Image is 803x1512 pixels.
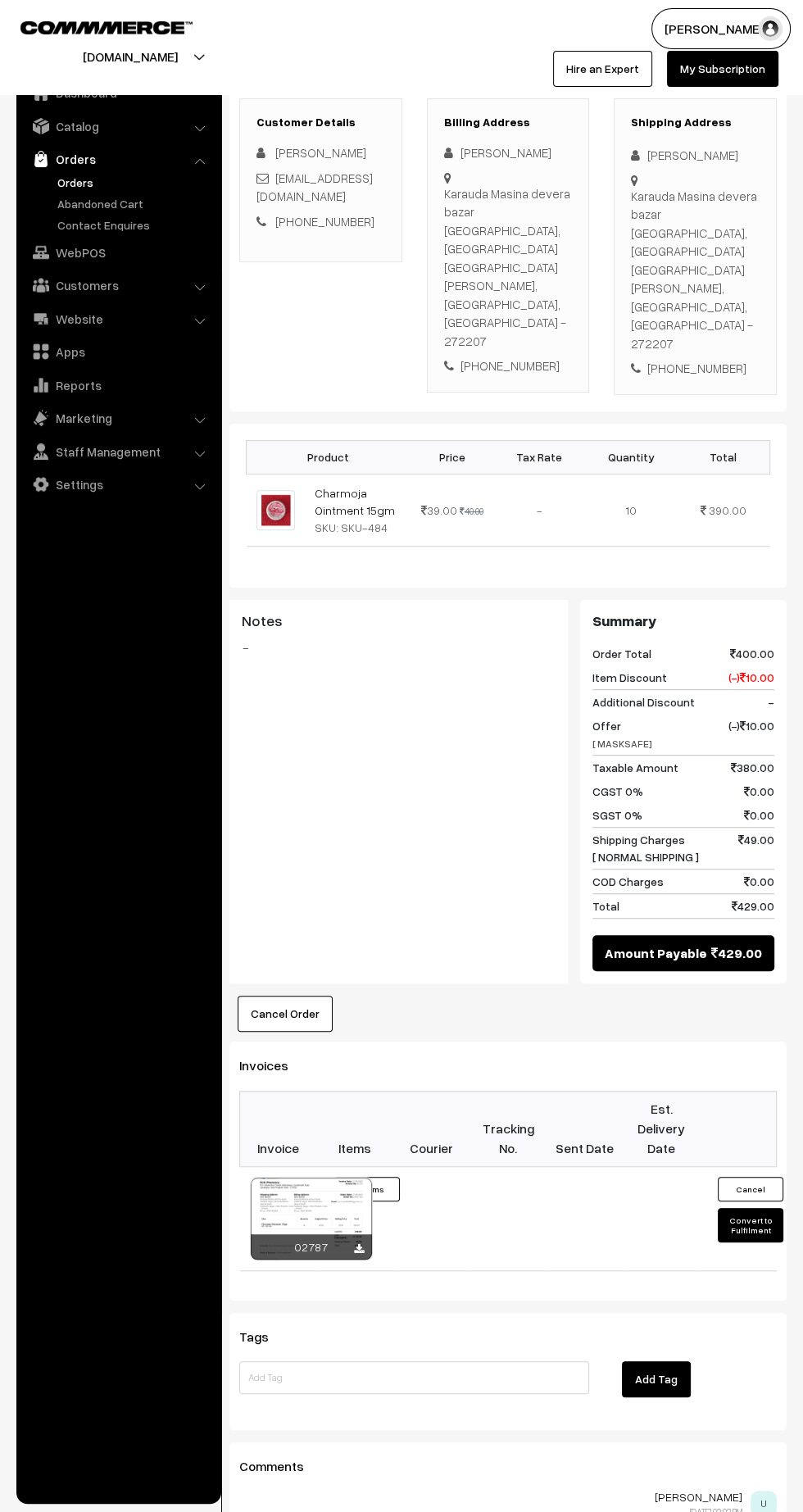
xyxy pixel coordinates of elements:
[459,506,483,516] strike: 40.00
[256,170,373,204] a: [EMAIL_ADDRESS][DOMAIN_NAME]
[256,116,385,129] h3: Customer Details
[251,1234,372,1260] div: 02787
[709,503,746,517] span: 390.00
[493,440,585,474] th: Tax Rate
[238,996,333,1032] button: Cancel Order
[315,519,401,536] div: SKU: SKU-484
[585,440,677,474] th: Quantity
[275,145,366,160] span: [PERSON_NAME]
[711,943,762,963] span: 429.00
[25,36,235,77] button: [DOMAIN_NAME]
[393,1091,470,1166] th: Courier
[444,143,573,162] div: [PERSON_NAME]
[553,51,652,87] a: Hire an Expert
[731,759,774,776] span: 380.00
[493,474,585,546] td: -
[247,440,411,474] th: Product
[732,897,774,915] span: 429.00
[239,1491,742,1504] p: [PERSON_NAME]
[651,8,791,49] button: [PERSON_NAME]
[592,645,651,662] span: Order Total
[240,1091,317,1166] th: Invoice
[444,184,573,351] div: Karauda Masina devera bazar [GEOGRAPHIC_DATA], [GEOGRAPHIC_DATA] [GEOGRAPHIC_DATA] [PERSON_NAME],...
[625,503,637,517] span: 10
[20,437,215,466] a: Staff Management
[239,1057,308,1074] span: Invoices
[605,943,707,963] span: Amount Payable
[631,116,760,129] h3: Shipping Address
[592,693,695,711] span: Additional Discount
[20,238,215,267] a: WebPOS
[744,873,774,890] span: 0.00
[744,783,774,800] span: 0.00
[730,645,774,662] span: 400.00
[592,717,652,751] span: Offer
[592,669,667,686] span: Item Discount
[592,783,643,800] span: CGST 0%
[547,1091,624,1166] th: Sent Date
[53,216,215,234] a: Contact Enquires
[444,116,573,129] h3: Billing Address
[592,759,678,776] span: Taxable Amount
[677,440,769,474] th: Total
[256,490,295,530] img: CHARMOJA.jpg
[592,612,774,630] h3: Summary
[20,16,164,36] a: COMMMERCE
[728,669,774,686] span: (-) 10.00
[53,174,215,191] a: Orders
[53,195,215,212] a: Abandoned Cart
[623,1091,700,1166] th: Est. Delivery Date
[592,897,619,915] span: Total
[738,831,774,865] span: 49.00
[20,144,215,174] a: Orders
[631,146,760,165] div: [PERSON_NAME]
[718,1177,783,1201] button: Cancel
[242,638,556,657] blockquote: -
[592,806,642,824] span: SGST 0%
[592,873,664,890] span: COD Charges
[239,1458,324,1474] span: Comments
[728,717,774,751] span: (-) 10.00
[239,1361,589,1394] input: Add Tag
[20,304,215,334] a: Website
[444,356,573,375] div: [PHONE_NUMBER]
[667,51,778,87] a: My Subscription
[20,21,193,34] img: COMMMERCE
[20,270,215,300] a: Customers
[315,486,395,517] a: Charmoja Ointment 15gm
[20,111,215,141] a: Catalog
[242,612,556,630] h3: Notes
[592,738,652,750] span: [ MASKSAFE]
[20,370,215,400] a: Reports
[622,1361,691,1397] button: Add Tag
[316,1091,393,1166] th: Items
[631,359,760,378] div: [PHONE_NUMBER]
[718,1208,783,1242] button: Convert to Fulfilment
[420,503,456,517] span: 39.00
[20,337,215,366] a: Apps
[768,693,774,711] span: -
[20,470,215,499] a: Settings
[20,403,215,433] a: Marketing
[411,440,493,474] th: Price
[275,214,374,229] a: [PHONE_NUMBER]
[744,806,774,824] span: 0.00
[631,187,760,353] div: Karauda Masina devera bazar [GEOGRAPHIC_DATA], [GEOGRAPHIC_DATA] [GEOGRAPHIC_DATA] [PERSON_NAME],...
[592,831,699,865] span: Shipping Charges [ NORMAL SHIPPING ]
[758,16,783,41] img: user
[239,1328,288,1345] span: Tags
[470,1091,547,1166] th: Tracking No.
